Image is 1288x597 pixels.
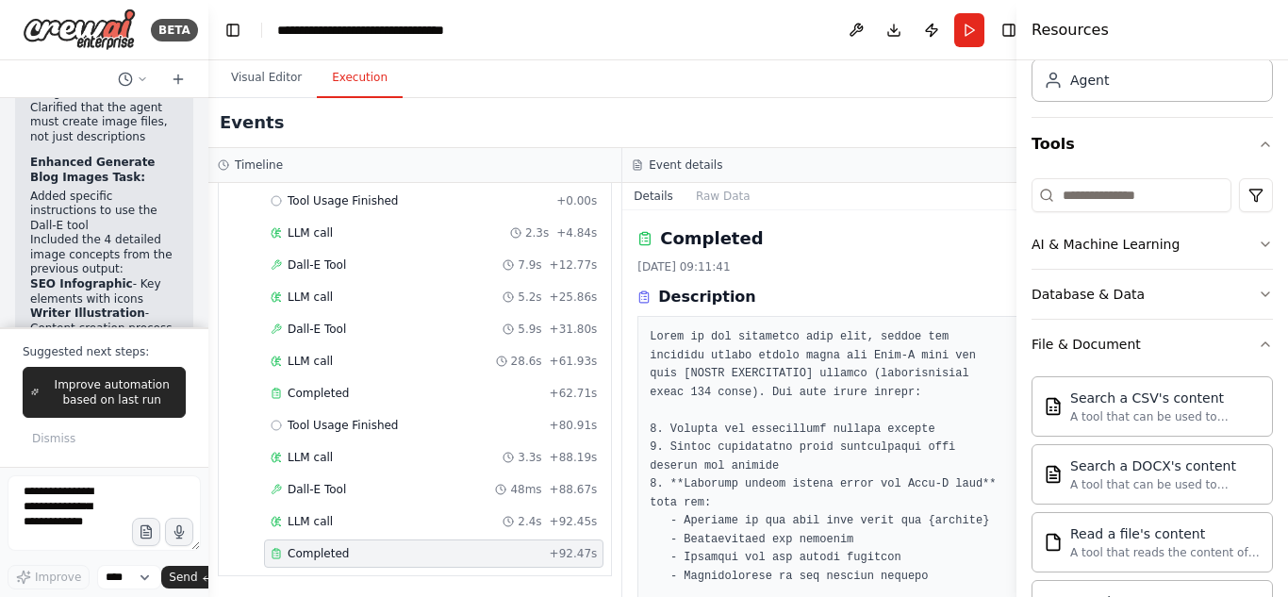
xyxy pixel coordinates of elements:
div: A tool that can be used to semantic search a query from a DOCX's content. [1070,477,1261,492]
h2: Events [220,109,284,136]
li: - Content creation process [30,307,178,336]
h4: Resources [1032,19,1109,41]
span: Dall-E Tool [288,257,346,273]
span: Dall-E Tool [288,482,346,497]
li: Included the 4 detailed image concepts from the previous output: [30,233,178,409]
div: A tool that can be used to semantic search a query from a CSV's content. [1070,409,1261,424]
strong: SEO Infographic [30,277,133,290]
nav: breadcrumb [277,21,489,40]
span: + 88.67s [550,482,598,497]
span: 5.2s [518,290,541,305]
h3: Description [658,286,755,308]
span: + 61.93s [550,354,598,369]
span: Completed [288,546,349,561]
button: Database & Data [1032,270,1273,319]
button: Tools [1032,118,1273,171]
span: LLM call [288,450,333,465]
button: File & Document [1032,320,1273,369]
img: FileReadTool [1044,533,1063,552]
strong: Writer Illustration [30,307,145,320]
span: + 62.71s [550,386,598,401]
span: Improve automation based on last run [46,377,177,407]
h3: Timeline [235,158,283,173]
button: Upload files [132,518,160,546]
span: 28.6s [511,354,542,369]
div: File & Document [1032,335,1141,354]
button: Improve [8,565,90,589]
li: Added specific instructions to use the Dall-E tool [30,190,178,234]
span: Send [169,570,197,585]
span: Completed [288,386,349,401]
span: LLM call [288,354,333,369]
button: Raw Data [685,183,762,209]
div: Agent [1070,71,1109,90]
p: Suggested next steps: [23,344,186,359]
span: + 4.84s [556,225,597,240]
span: + 88.19s [550,450,598,465]
span: LLM call [288,514,333,529]
span: 2.4s [518,514,541,529]
span: LLM call [288,290,333,305]
span: 3.3s [518,450,541,465]
button: Send [161,566,220,589]
button: Improve automation based on last run [23,367,186,418]
h2: Completed [660,225,763,252]
span: Improve [35,570,81,585]
button: Click to speak your automation idea [165,518,193,546]
div: AI & Machine Learning [1032,235,1180,254]
button: Start a new chat [163,68,193,91]
button: Execution [317,58,403,98]
span: + 92.47s [550,546,598,561]
span: + 80.91s [550,418,598,433]
span: Tool Usage Finished [288,418,399,433]
span: Tool Usage Finished [288,193,399,208]
span: + 92.45s [550,514,598,529]
button: AI & Machine Learning [1032,220,1273,269]
button: Details [622,183,685,209]
span: Dall-E Tool [288,322,346,337]
div: Search a CSV's content [1070,389,1261,407]
div: A tool that reads the content of a file. To use this tool, provide a 'file_path' parameter with t... [1070,545,1261,560]
div: [DATE] 09:11:41 [637,259,1021,274]
span: 7.9s [518,257,541,273]
img: Logo [23,8,136,51]
span: 48ms [510,482,541,497]
span: + 12.77s [550,257,598,273]
span: 2.3s [525,225,549,240]
span: Dismiss [32,431,75,446]
button: Visual Editor [216,58,317,98]
li: Clarified that the agent must create image files, not just descriptions [30,101,178,145]
li: - Key elements with icons [30,277,178,307]
button: Switch to previous chat [110,68,156,91]
button: Hide right sidebar [996,17,1022,43]
span: + 25.86s [550,290,598,305]
button: Hide left sidebar [220,17,246,43]
span: + 0.00s [556,193,597,208]
img: DOCXSearchTool [1044,465,1063,484]
span: 5.9s [518,322,541,337]
div: Search a DOCX's content [1070,456,1261,475]
button: Dismiss [23,425,85,452]
strong: Enhanced Generate Blog Images Task: [30,156,156,184]
div: BETA [151,19,198,41]
h3: Event details [649,158,722,173]
div: Read a file's content [1070,524,1261,543]
span: + 31.80s [550,322,598,337]
div: Database & Data [1032,285,1145,304]
img: CSVSearchTool [1044,397,1063,416]
span: LLM call [288,225,333,240]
